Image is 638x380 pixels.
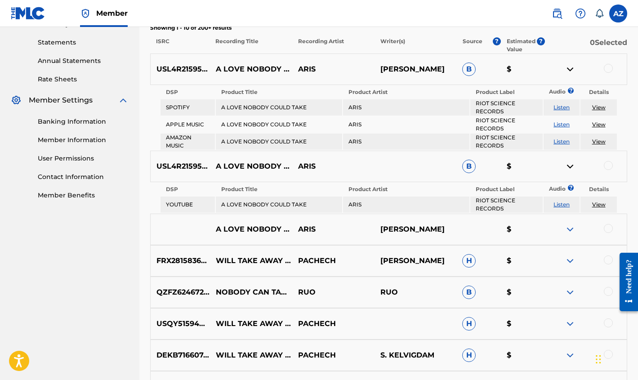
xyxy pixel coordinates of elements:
[552,8,562,19] img: search
[343,116,469,133] td: ARIS
[500,224,544,235] p: $
[210,318,292,329] p: WILL TAKE AWAY NOBODY
[210,255,292,266] p: WILL TAKE AWAY NOBODY
[292,161,375,172] p: ARIS
[292,255,375,266] p: PACHECH
[292,64,375,75] p: ARIS
[592,138,606,145] a: View
[548,4,566,22] a: Public Search
[292,224,375,235] p: ARIS
[470,116,543,133] td: RIOT SCIENCE RECORDS
[216,183,342,196] th: Product Title
[210,161,292,172] p: A LOVE NOBODY COULD TAKE
[292,37,374,54] p: Recording Artist
[151,255,210,266] p: FRX281583687
[161,99,215,116] td: SPOTIFY
[544,88,554,96] p: Audio
[343,86,469,98] th: Product Artist
[470,197,543,213] td: RIOT SCIENCE RECORDS
[593,337,638,380] iframe: Chat Widget
[565,350,576,361] img: expand
[592,104,606,111] a: View
[151,350,210,361] p: DEKB71660743
[80,8,91,19] img: Top Rightsholder
[374,224,456,235] p: [PERSON_NAME]
[374,64,456,75] p: [PERSON_NAME]
[161,197,215,213] td: YOUTUBE
[161,86,215,98] th: DSP
[462,63,476,76] span: B
[374,350,456,361] p: S. KELVIGDAM
[96,8,128,18] span: Member
[38,75,129,84] a: Rate Sheets
[150,37,210,54] p: ISRC
[463,37,482,54] p: Source
[161,116,215,133] td: APPLE MUSIC
[151,287,210,298] p: QZFZ62467209
[609,4,627,22] div: User Menu
[343,183,469,196] th: Product Artist
[210,37,292,54] p: Recording Title
[553,201,570,208] a: Listen
[374,37,456,54] p: Writer(s)
[462,349,476,362] span: H
[343,134,469,150] td: ARIS
[38,154,129,163] a: User Permissions
[592,121,606,128] a: View
[38,56,129,66] a: Annual Statements
[537,37,545,45] span: ?
[565,318,576,329] img: expand
[216,197,342,213] td: A LOVE NOBODY COULD TAKE
[470,99,543,116] td: RIOT SCIENCE RECORDS
[470,134,543,150] td: RIOT SCIENCE RECORDS
[292,287,375,298] p: RUO
[592,201,606,208] a: View
[571,4,589,22] div: Help
[210,224,292,235] p: A LOVE NOBODY COULD TAKE
[493,37,501,45] span: ?
[500,350,544,361] p: $
[343,99,469,116] td: ARIS
[29,95,93,106] span: Member Settings
[565,287,576,298] img: expand
[151,161,210,172] p: USL4R2159539
[545,37,627,54] p: 0 Selected
[210,64,292,75] p: A LOVE NOBODY COULD TAKE
[565,255,576,266] img: expand
[553,104,570,111] a: Listen
[292,350,375,361] p: PACHECH
[613,246,638,318] iframe: Resource Center
[210,350,292,361] p: WILL TAKE AWAY NOBODY
[151,64,210,75] p: USL4R2159539
[500,255,544,266] p: $
[118,95,129,106] img: expand
[462,254,476,268] span: H
[462,160,476,173] span: B
[38,38,129,47] a: Statements
[580,86,616,98] th: Details
[470,86,543,98] th: Product Label
[161,183,215,196] th: DSP
[216,99,342,116] td: A LOVE NOBODY COULD TAKE
[161,134,215,150] td: AMAZON MUSIC
[38,191,129,200] a: Member Benefits
[500,318,544,329] p: $
[38,135,129,145] a: Member Information
[462,286,476,299] span: B
[216,86,342,98] th: Product Title
[596,346,601,373] div: Drag
[374,287,456,298] p: RUO
[553,138,570,145] a: Listen
[565,224,576,235] img: expand
[462,317,476,331] span: H
[38,117,129,126] a: Banking Information
[374,255,456,266] p: [PERSON_NAME]
[500,161,544,172] p: $
[11,95,22,106] img: Member Settings
[544,185,554,193] p: Audio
